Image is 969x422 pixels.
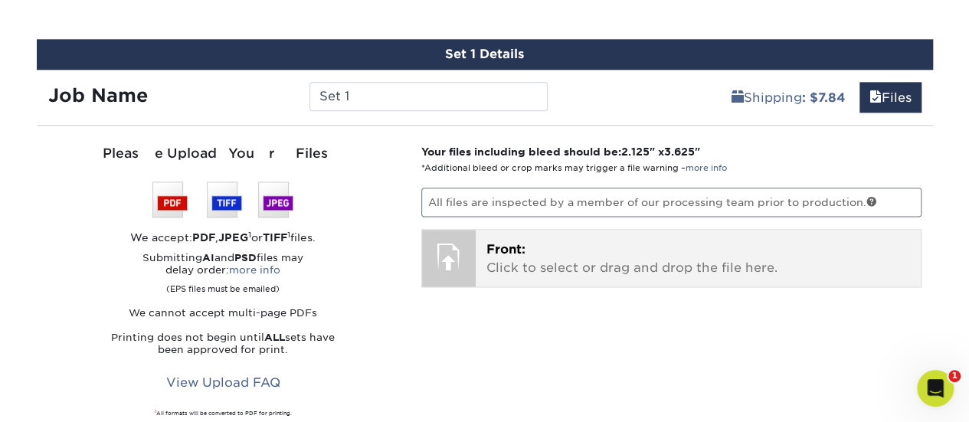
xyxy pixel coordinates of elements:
sup: 1 [155,409,156,414]
a: Files [859,82,922,113]
div: Please Upload Your Files [48,144,399,164]
small: *Additional bleed or crop marks may trigger a file warning – [421,163,727,173]
span: files [869,90,882,105]
sup: 1 [287,230,290,239]
div: All formats will be converted to PDF for printing. [48,410,399,417]
p: Click to select or drag and drop the file here. [486,240,910,277]
strong: Your files including bleed should be: " x " [421,146,700,158]
span: 1 [948,370,961,382]
strong: JPEG [218,231,248,244]
sup: 1 [248,230,251,239]
a: more info [686,163,727,173]
span: 3.625 [664,146,695,158]
input: Enter a job name [309,82,548,111]
p: Submitting and files may delay order: [48,252,399,295]
a: View Upload FAQ [156,368,290,397]
iframe: Intercom live chat [917,370,954,407]
small: (EPS files must be emailed) [166,276,280,295]
strong: PDF [192,231,215,244]
span: shipping [732,90,744,105]
p: Printing does not begin until sets have been approved for print. [48,332,399,356]
strong: Job Name [48,84,148,106]
span: Front: [486,242,525,257]
div: We accept: , or files. [48,230,399,245]
strong: ALL [264,332,285,343]
img: We accept: PSD, TIFF, or JPEG (JPG) [152,182,293,218]
div: Set 1 Details [37,39,933,70]
span: 2.125 [621,146,650,158]
a: Shipping: $7.84 [722,82,856,113]
p: All files are inspected by a member of our processing team prior to production. [421,188,922,217]
strong: TIFF [263,231,287,244]
strong: PSD [234,252,257,263]
p: We cannot accept multi-page PDFs [48,307,399,319]
b: : $7.84 [802,90,846,105]
a: more info [229,264,280,276]
strong: AI [202,252,214,263]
